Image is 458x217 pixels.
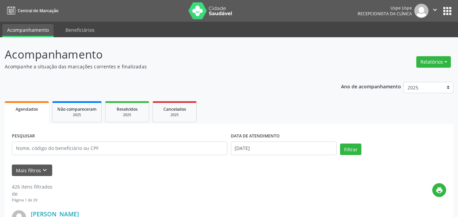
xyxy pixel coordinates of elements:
[340,144,361,155] button: Filtrar
[12,197,53,203] div: Página 1 de 29
[5,5,58,16] a: Central de Marcação
[358,5,412,11] div: Uspe Uspe
[12,142,227,155] input: Nome, código do beneficiário ou CPF
[110,112,144,117] div: 2025
[41,167,48,174] i: keyboard_arrow_down
[431,6,439,14] i: 
[231,131,280,142] label: DATA DE ATENDIMENTO
[18,8,58,14] span: Central de Marcação
[163,106,186,112] span: Cancelados
[57,112,97,117] div: 2025
[12,183,53,190] div: 426 itens filtrados
[12,131,35,142] label: PESQUISAR
[2,24,54,37] a: Acompanhamento
[358,11,412,17] span: Recepcionista da clínica
[341,82,401,90] p: Ano de acompanhamento
[416,56,451,68] button: Relatórios
[57,106,97,112] span: Não compareceram
[12,190,53,197] div: de
[117,106,138,112] span: Resolvidos
[158,112,192,117] div: 2025
[414,4,429,18] img: img
[436,187,443,194] i: print
[429,4,441,18] button: 
[16,106,38,112] span: Agendados
[231,142,337,155] input: Selecione um intervalo
[432,183,446,197] button: print
[5,46,319,63] p: Acompanhamento
[5,63,319,70] p: Acompanhe a situação das marcações correntes e finalizadas
[61,24,99,36] a: Beneficiários
[12,165,52,176] button: Mais filtroskeyboard_arrow_down
[441,5,453,17] button: apps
